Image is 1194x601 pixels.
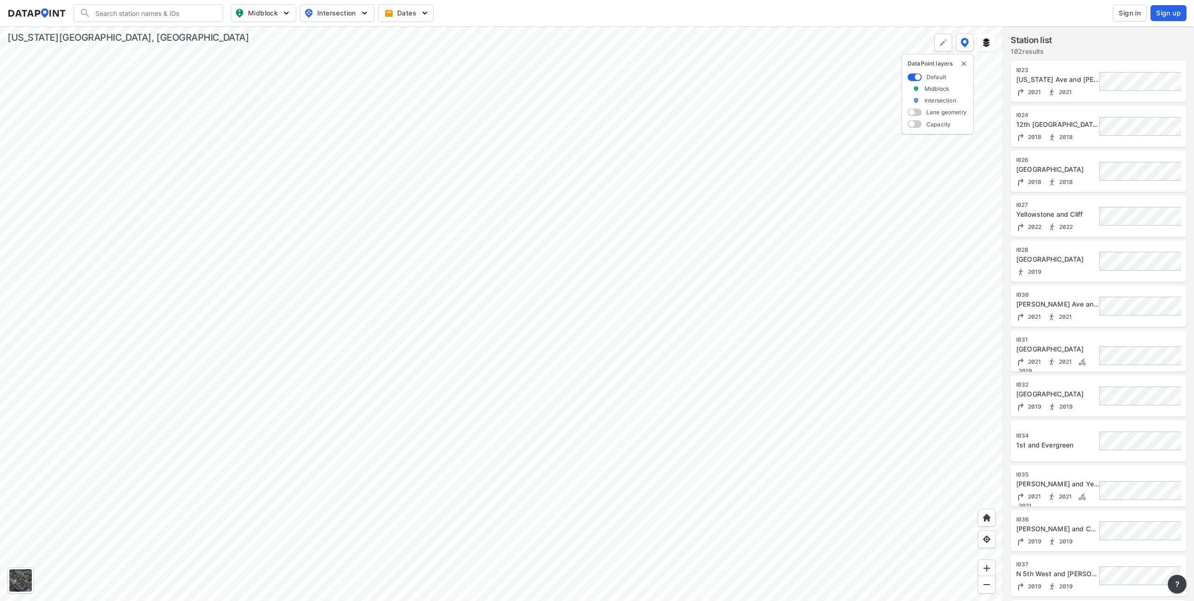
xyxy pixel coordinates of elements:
[303,7,314,19] img: map_pin_int.54838e6b.svg
[1047,492,1056,501] img: Pedestrian count
[1026,223,1042,230] span: 2022
[934,34,952,51] div: Polygon tool
[982,580,991,589] img: MAAAAAElFTkSuQmCC
[1011,47,1052,56] label: 102 results
[1026,133,1042,140] span: 2018
[913,85,919,93] img: marker_Midblock.5ba75e30.svg
[1078,492,1087,501] img: Bicycle count
[1016,132,1026,142] img: Turning count
[1011,34,1052,47] label: Station list
[978,509,996,527] div: Home
[1057,538,1073,545] span: 2019
[1057,133,1073,140] span: 2018
[1056,313,1072,320] span: 2021
[1057,223,1073,230] span: 2022
[1048,132,1057,142] img: Pedestrian count
[1016,267,1026,277] img: Pedestrian count
[1016,75,1099,84] div: Utah Ave and Pancheri
[956,34,974,51] button: DataPoint layers
[1168,575,1187,594] button: more
[1026,313,1041,320] span: 2021
[1016,165,1099,174] div: Walnut St and Corner
[1048,537,1057,546] img: Pedestrian count
[1149,5,1187,21] a: Sign up
[1016,402,1026,411] img: Turning count
[939,38,948,47] img: +Dz8AAAAASUVORK5CYII=
[1150,5,1187,21] button: Sign up
[926,73,946,81] label: Default
[1048,177,1057,187] img: Pedestrian count
[1078,357,1087,366] img: Bicycle count
[1016,66,1099,74] div: I023
[982,564,991,573] img: ZvzfEJKXnyWIrJytrsY285QMwk63cM6Drc+sIAAAAASUVORK5CYII=
[360,8,369,18] img: 5YPKRKmlfpI5mqlR8AD95paCi+0kK1fRFDJSaMmawlwaeJcJwk9O2fotCW5ve9gAAAAASUVORK5CYII=
[1156,8,1181,18] span: Sign up
[1026,403,1042,410] span: 2019
[420,8,430,18] img: 5YPKRKmlfpI5mqlR8AD95paCi+0kK1fRFDJSaMmawlwaeJcJwk9O2fotCW5ve9gAAAAASUVORK5CYII=
[1016,111,1099,119] div: I024
[1016,432,1099,440] div: I034
[913,96,919,104] img: marker_Intersection.6861001b.svg
[960,60,968,67] button: delete
[1016,156,1099,164] div: I026
[977,34,995,51] button: External layers
[1016,336,1099,344] div: I031
[1016,524,1099,534] div: MK Simpson and CAES Parking Lot
[1016,516,1099,523] div: I036
[1016,246,1099,254] div: I028
[1016,381,1099,388] div: I032
[1016,569,1099,579] div: N 5th West and Mk Simpson
[1016,582,1026,591] img: Turning count
[1016,537,1026,546] img: Turning count
[1016,492,1026,501] img: Turning count
[1016,440,1099,450] div: 1st and Evergreen
[1016,300,1099,309] div: Woodruff Ave and John Adams
[1016,367,1033,374] span: 2019
[1056,493,1072,500] span: 2021
[1113,5,1147,22] button: Sign in
[1048,222,1057,232] img: Pedestrian count
[300,4,374,22] button: Intersection
[7,567,34,594] div: Toggle basemap
[908,60,968,67] p: DataPoint layers
[1016,201,1099,209] div: I027
[982,513,991,522] img: +XpAUvaXAN7GudzAAAAAElFTkSuQmCC
[1026,358,1041,365] span: 2021
[1016,312,1026,322] img: Turning count
[1047,88,1056,97] img: Pedestrian count
[1016,222,1026,232] img: Turning count
[1016,255,1099,264] div: Elm St and N Ridge
[1056,88,1072,95] span: 2021
[1016,471,1099,478] div: I035
[1057,403,1073,410] span: 2019
[926,108,967,116] label: Lane geometry
[7,31,249,44] div: [US_STATE][GEOGRAPHIC_DATA], [GEOGRAPHIC_DATA]
[1026,88,1041,95] span: 2021
[1016,177,1026,187] img: Turning count
[1047,357,1056,366] img: Pedestrian count
[926,120,951,128] label: Capacity
[1026,178,1042,185] span: 2018
[304,7,368,19] span: Intersection
[978,576,996,594] div: Zoom out
[925,85,949,93] label: Midblock
[1016,344,1099,354] div: 1st Street and 25th East
[386,8,428,18] span: Dates
[982,535,991,544] img: zeq5HYn9AnE9l6UmnFLPAAAAAElFTkSuQmCC
[378,4,434,22] button: Dates
[1016,88,1026,97] img: Turning count
[925,96,956,104] label: Intersection
[1048,582,1057,591] img: Pedestrian count
[1056,358,1072,365] span: 2021
[978,530,996,548] div: View my location
[1016,291,1099,299] div: I030
[1119,8,1141,18] span: Sign in
[1026,493,1041,500] span: 2021
[1016,210,1099,219] div: Yellowstone and Cliff
[1016,120,1099,129] div: 12th St/Walnut St and S Boulevard
[1016,479,1099,489] div: Woodruff and Yellowstone
[1016,389,1099,399] div: 1st Street and Eastview
[1026,583,1042,590] span: 2019
[1016,357,1026,366] img: Turning count
[961,38,969,47] img: data-point-layers.37681fc9.svg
